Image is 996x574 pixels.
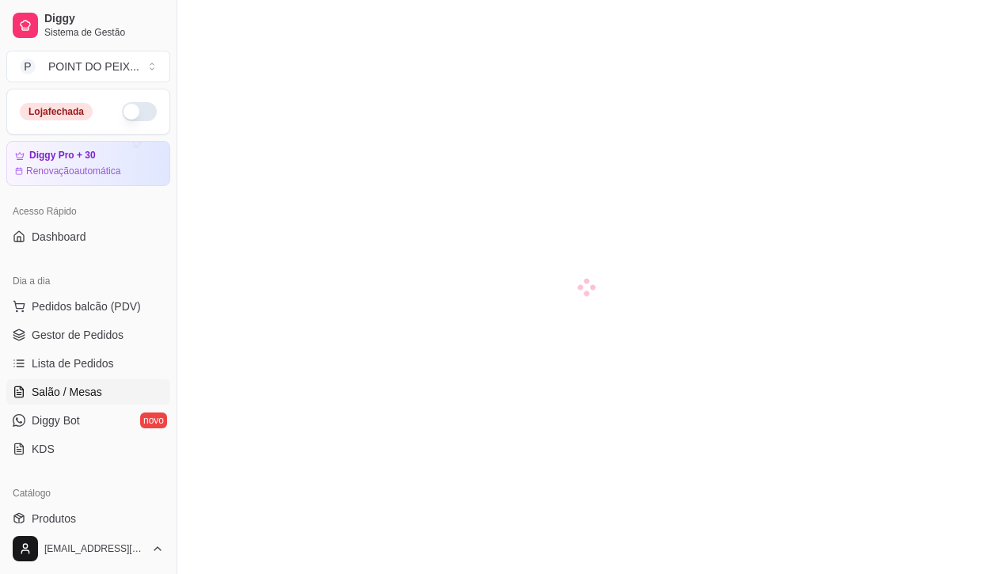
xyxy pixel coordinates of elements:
a: KDS [6,436,170,462]
div: Acesso Rápido [6,199,170,224]
span: Sistema de Gestão [44,26,164,39]
span: Lista de Pedidos [32,355,114,371]
div: Catálogo [6,481,170,506]
a: Salão / Mesas [6,379,170,405]
button: [EMAIL_ADDRESS][DOMAIN_NAME] [6,530,170,568]
div: POINT DO PEIX ... [48,59,139,74]
span: Produtos [32,511,76,526]
span: KDS [32,441,55,457]
a: Produtos [6,506,170,531]
span: Salão / Mesas [32,384,102,400]
div: Dia a dia [6,268,170,294]
a: Diggy Botnovo [6,408,170,433]
a: Diggy Pro + 30Renovaçãoautomática [6,141,170,186]
a: Gestor de Pedidos [6,322,170,348]
div: Loja fechada [20,103,93,120]
span: Gestor de Pedidos [32,327,124,343]
span: Pedidos balcão (PDV) [32,298,141,314]
button: Alterar Status [122,102,157,121]
article: Diggy Pro + 30 [29,150,96,162]
button: Select a team [6,51,170,82]
a: Dashboard [6,224,170,249]
a: DiggySistema de Gestão [6,6,170,44]
article: Renovação automática [26,165,120,177]
span: P [20,59,36,74]
a: Lista de Pedidos [6,351,170,376]
span: Diggy [44,12,164,26]
span: [EMAIL_ADDRESS][DOMAIN_NAME] [44,542,145,555]
span: Diggy Bot [32,412,80,428]
span: Dashboard [32,229,86,245]
button: Pedidos balcão (PDV) [6,294,170,319]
